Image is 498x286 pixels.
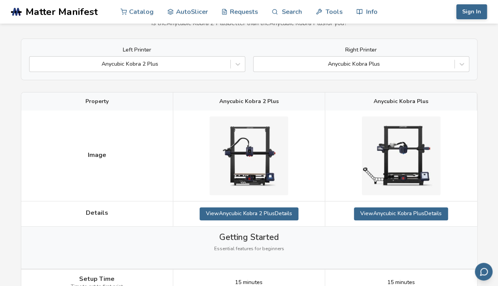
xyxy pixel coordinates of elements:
span: Getting Started [219,232,279,242]
span: Matter Manifest [26,6,98,17]
img: Anycubic Kobra Plus [362,116,441,195]
a: ViewAnycubic Kobra PlusDetails [354,207,448,220]
span: Setup Time [79,275,115,282]
span: 15 minutes [387,279,415,286]
input: Anycubic Kobra Plus [257,61,259,67]
label: Right Printer [253,47,469,53]
span: Anycubic Kobra 2 Plus [219,98,279,105]
p: Is the Anycubic Kobra 2 Plus better than the Anycubic Kobra Plus for you? [21,20,478,27]
label: Left Printer [29,47,245,53]
span: Property [85,98,109,105]
span: Essential features for beginners [214,246,284,252]
button: Send feedback via email [475,263,492,280]
button: Sign In [456,4,487,19]
input: Anycubic Kobra 2 Plus [33,61,35,67]
a: ViewAnycubic Kobra 2 PlusDetails [200,207,298,220]
span: Details [86,209,108,216]
img: Anycubic Kobra 2 Plus [209,116,288,195]
span: Anycubic Kobra Plus [374,98,428,105]
span: Image [88,151,106,159]
span: 15 minutes [235,279,263,286]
